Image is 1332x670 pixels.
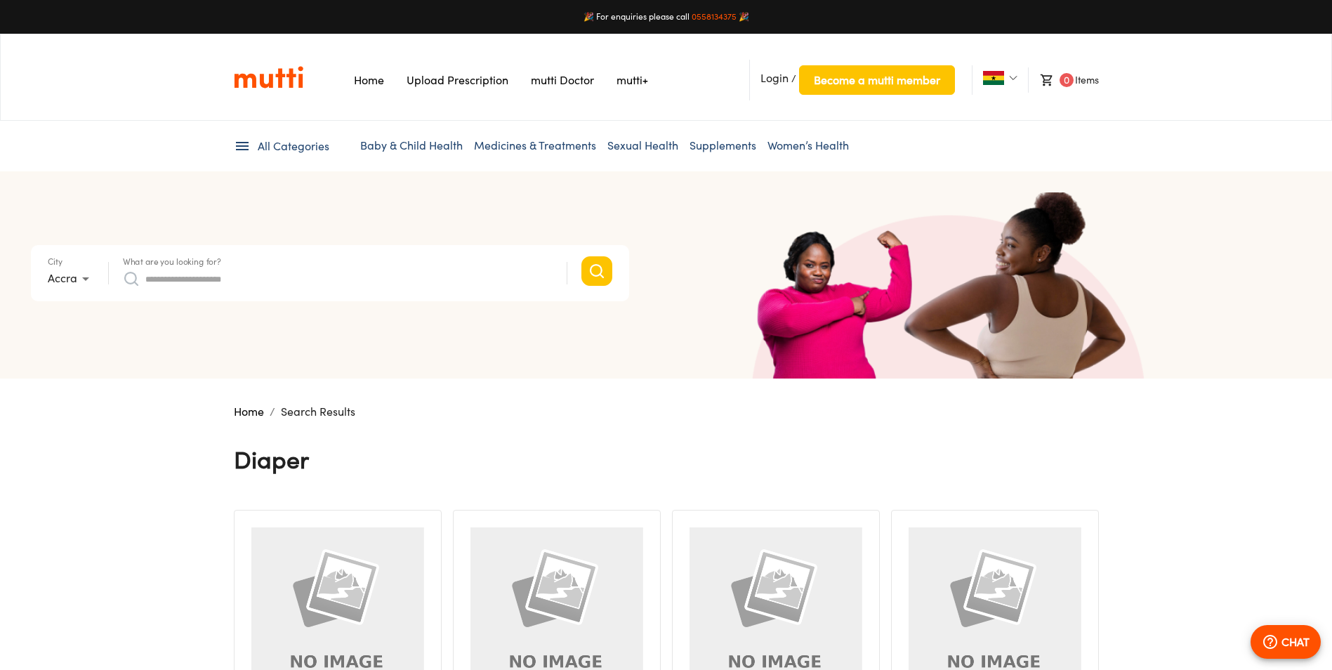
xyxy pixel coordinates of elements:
a: Navigates to Home Page [354,73,384,87]
a: Women’s Health [767,138,849,152]
p: CHAT [1281,633,1310,650]
a: Baby & Child Health [360,138,463,152]
div: Accra [48,268,94,290]
img: Dropdown [1009,74,1017,82]
a: Supplements [690,138,756,152]
h4: Diaper [234,445,309,474]
a: Medicines & Treatments [474,138,596,152]
li: Items [1028,67,1098,93]
nav: breadcrumb [234,403,1099,420]
label: City [48,258,62,266]
a: Navigates to mutti doctor website [531,73,594,87]
li: / [270,403,275,420]
li: / [749,60,955,100]
p: Search Results [281,403,355,420]
img: Ghana [983,71,1004,85]
a: Sexual Health [607,138,678,152]
label: What are you looking for? [123,258,221,266]
button: CHAT [1251,625,1321,659]
a: 0558134375 [692,11,737,22]
span: Become a mutti member [814,70,940,90]
a: Home [234,405,264,419]
button: Search [581,256,612,286]
a: Navigates to Prescription Upload Page [407,73,508,87]
button: Become a mutti member [799,65,955,95]
img: Logo [234,65,303,89]
span: All Categories [258,138,329,155]
span: Login [760,71,789,85]
a: Link on the logo navigates to HomePage [234,65,303,89]
span: 0 [1060,73,1074,87]
a: Navigates to mutti+ page [616,73,648,87]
